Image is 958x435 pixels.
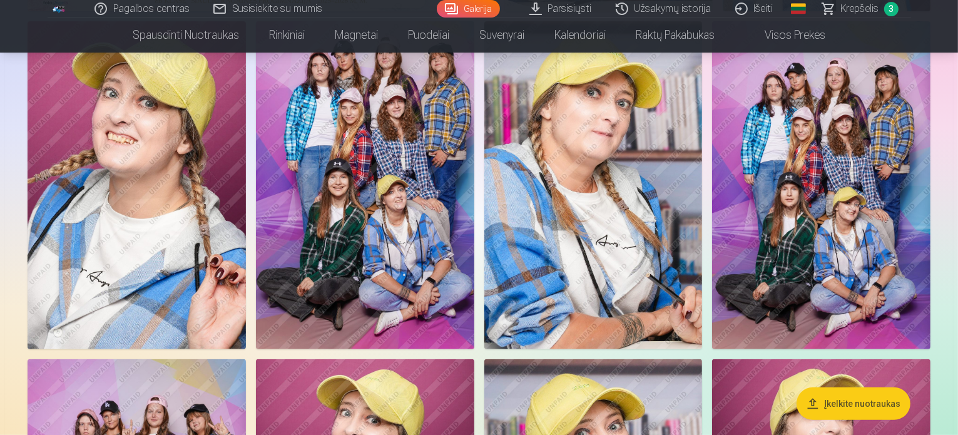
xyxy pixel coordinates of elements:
[464,18,539,53] a: Suvenyrai
[621,18,730,53] a: Raktų pakabukas
[254,18,320,53] a: Rinkiniai
[393,18,464,53] a: Puodeliai
[730,18,840,53] a: Visos prekės
[53,5,66,13] img: /fa2
[118,18,254,53] a: Spausdinti nuotraukas
[884,2,899,16] span: 3
[320,18,393,53] a: Magnetai
[841,1,879,16] span: Krepšelis
[797,387,910,420] button: Įkelkite nuotraukas
[539,18,621,53] a: Kalendoriai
